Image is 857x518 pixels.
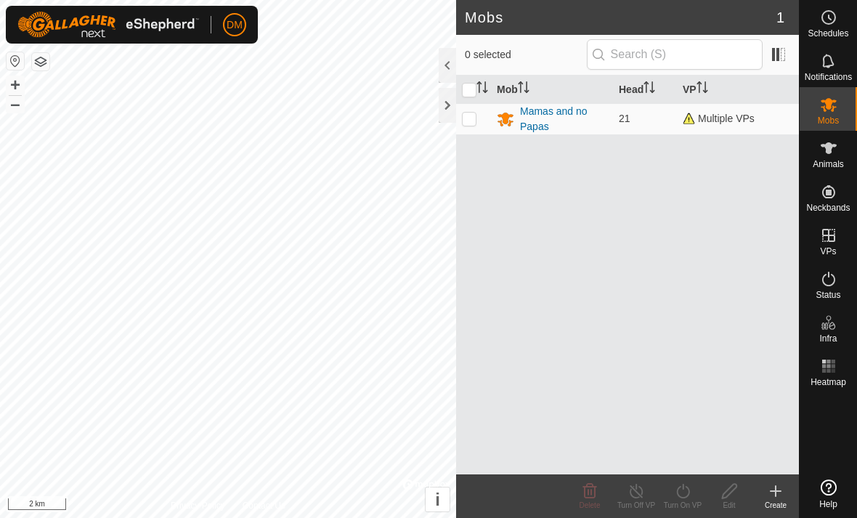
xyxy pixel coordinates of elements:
span: i [435,490,440,509]
p-sorticon: Activate to sort [696,84,708,95]
span: VPs [820,247,836,256]
h2: Mobs [465,9,776,26]
input: Search (S) [587,39,763,70]
button: + [7,76,24,94]
th: Head [613,76,677,104]
p-sorticon: Activate to sort [518,84,529,95]
span: 0 selected [465,47,587,62]
span: Infra [819,334,837,343]
button: i [426,487,450,511]
span: Heatmap [811,378,846,387]
span: Animals [813,160,844,169]
span: Mobs [818,116,839,125]
button: Map Layers [32,53,49,70]
span: 21 [619,113,630,124]
div: Turn On VP [659,500,706,511]
div: Edit [706,500,752,511]
p-sorticon: Activate to sort [476,84,488,95]
span: Help [819,500,837,509]
img: Gallagher Logo [17,12,199,38]
button: Reset Map [7,52,24,70]
span: Status [816,291,840,299]
a: Contact Us [243,499,285,512]
div: Create [752,500,799,511]
span: Neckbands [806,203,850,212]
span: Notifications [805,73,852,81]
span: DM [227,17,243,33]
div: Turn Off VP [613,500,659,511]
span: 1 [776,7,784,28]
span: Schedules [808,29,848,38]
th: VP [677,76,799,104]
a: Help [800,474,857,514]
a: Privacy Policy [171,499,225,512]
th: Mob [491,76,613,104]
p-sorticon: Activate to sort [643,84,655,95]
div: Mamas and no Papas [520,104,607,134]
span: Multiple VPs [683,113,755,124]
button: – [7,95,24,113]
span: Delete [580,501,601,509]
